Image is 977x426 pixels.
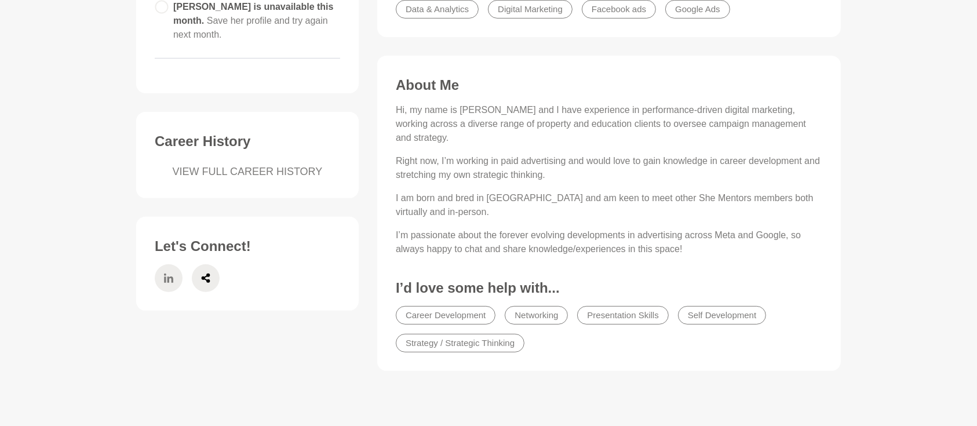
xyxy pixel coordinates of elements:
[173,2,334,39] span: [PERSON_NAME] is unavailable this month.
[396,279,822,297] h3: I’d love some help with...
[173,16,328,39] span: Save her profile and try again next month.
[396,228,822,256] p: I’m passionate about the forever evolving developments in advertising across Meta and Google, so ...
[155,264,183,292] a: LinkedIn
[396,77,822,94] h3: About Me
[155,133,340,150] h3: Career History
[396,154,822,182] p: Right now, I’m working in paid advertising and would love to gain knowledge in career development...
[155,164,340,180] a: VIEW FULL CAREER HISTORY
[396,191,822,219] p: I am born and bred in [GEOGRAPHIC_DATA] and am keen to meet other She Mentors members both virtua...
[155,238,340,255] h3: Let's Connect!
[192,264,220,292] a: Share
[396,103,822,145] p: Hi, my name is [PERSON_NAME] and I have experience in performance-driven digital marketing, worki...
